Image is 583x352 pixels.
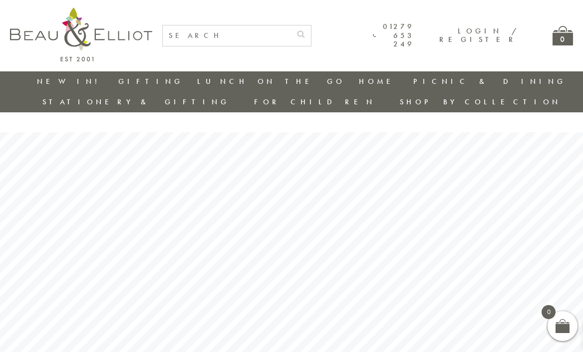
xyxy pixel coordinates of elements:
a: Shop by collection [400,97,561,107]
a: For Children [254,97,375,107]
a: Home [359,76,399,86]
a: Stationery & Gifting [42,97,230,107]
a: Gifting [118,76,183,86]
a: 0 [553,26,573,45]
a: 01279 653 249 [373,22,414,48]
a: Picnic & Dining [413,76,566,86]
a: Login / Register [439,26,518,44]
img: logo [10,7,152,61]
a: New in! [37,76,104,86]
span: 0 [542,305,556,319]
a: Lunch On The Go [197,76,345,86]
input: SEARCH [163,25,291,46]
